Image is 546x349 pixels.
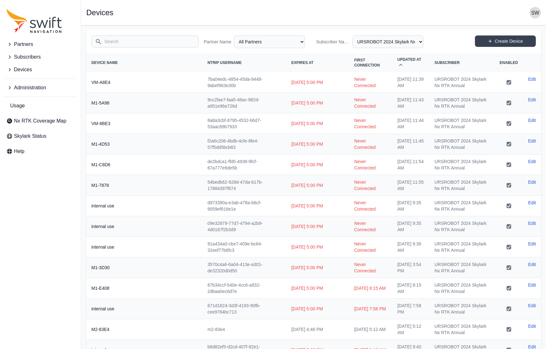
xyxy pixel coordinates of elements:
[349,216,392,237] td: Never Connected
[495,53,523,72] th: Enabled
[316,39,350,45] label: Subscriber Name
[4,115,77,127] a: Nx RTK Coverage Map
[86,175,202,196] th: M1-7878
[14,66,32,73] span: Devices
[4,38,77,51] button: Partners
[528,138,536,144] a: Edit
[286,175,349,196] td: [DATE] 5:00 PM
[528,158,536,165] a: Edit
[86,93,202,113] th: M1-5A98
[86,113,202,134] th: VM-8BE3
[430,175,495,196] td: URSROBOT 2024 Skylark Nx RTK Annual
[349,299,392,319] td: [DATE] 7:58 PM
[352,35,424,48] select: Subscriber
[204,39,231,45] label: Partner Name
[86,134,202,155] th: M1-4D53
[392,257,430,278] td: [DATE] 3:54 PM
[202,113,286,134] td: 8a8a3cbf-8795-4532-b6d7-53aac89b7933
[14,132,46,140] span: Skylark Status
[86,53,202,72] th: Device Name
[430,196,495,216] td: URSROBOT 2024 Skylark Nx RTK Annual
[286,155,349,175] td: [DATE] 5:00 PM
[349,93,392,113] td: Never Connected
[349,237,392,257] td: Never Connected
[4,99,77,112] a: Usage
[392,237,430,257] td: [DATE] 9:36 AM
[202,53,286,72] th: NTRIP Username
[392,319,430,340] td: [DATE] 5:12 AM
[430,155,495,175] td: URSROBOT 2024 Skylark Nx RTK Annual
[349,278,392,299] td: [DATE] 8:15 AM
[528,220,536,226] a: Edit
[86,299,202,319] th: internal use
[14,84,46,92] span: Administration
[4,130,77,143] a: Skylark Status
[349,134,392,155] td: Never Connected
[291,60,313,65] span: Expires At
[4,63,77,76] button: Devices
[349,257,392,278] td: Never Connected
[392,113,430,134] td: [DATE] 11:44 AM
[10,102,25,110] span: Usage
[430,299,495,319] td: URSROBOT 2024 Skylark Nx RTK Annual
[528,200,536,206] a: Edit
[430,319,495,340] td: URSROBOT 2024 Skylark Nx RTK Annual
[202,175,286,196] td: 54bedb62-928d-47da-b17b-17884397f874
[392,278,430,299] td: [DATE] 8:15 AM
[528,179,536,185] a: Edit
[392,175,430,196] td: [DATE] 11:55 AM
[354,58,380,67] span: First Connection
[14,117,66,125] span: Nx RTK Coverage Map
[430,257,495,278] td: URSROBOT 2024 Skylark Nx RTK Annual
[430,93,495,113] td: URSROBOT 2024 Skylark Nx RTK Annual
[475,35,536,47] a: Create Device
[349,196,392,216] td: Never Connected
[392,196,430,216] td: [DATE] 9:35 AM
[528,323,536,329] a: Edit
[86,216,202,237] th: internal use
[392,155,430,175] td: [DATE] 11:54 AM
[349,155,392,175] td: Never Connected
[14,41,33,48] span: Partners
[398,57,421,62] span: Updated At
[528,97,536,103] a: Edit
[202,196,286,216] td: d973390a-e3ab-478a-b6cf-9059ef616e1e
[392,134,430,155] td: [DATE] 11:45 AM
[530,7,541,18] img: user photo
[286,319,349,340] td: [DATE] 4:46 PM
[86,9,113,16] h1: Devices
[202,319,286,340] td: m2-83e4
[286,237,349,257] td: [DATE] 5:00 PM
[392,93,430,113] td: [DATE] 11:43 AM
[430,113,495,134] td: URSROBOT 2024 Skylark Nx RTK Annual
[234,35,305,48] select: Partner Name
[392,216,430,237] td: [DATE] 9:35 AM
[528,261,536,268] a: Edit
[86,237,202,257] th: internal use
[202,237,286,257] td: 91a434a0-cbe7-409e-bc64-32eef77b6fc3
[4,145,77,158] a: Help
[392,299,430,319] td: [DATE] 7:58 PM
[14,148,24,155] span: Help
[4,81,77,94] button: Administration
[528,76,536,82] a: Edit
[528,117,536,124] a: Edit
[14,53,41,61] span: Subscribers
[202,93,286,113] td: 9cc2fae7-faa5-46ac-982d-a951e96e726d
[286,278,349,299] td: [DATE] 5:00 PM
[430,216,495,237] td: URSROBOT 2024 Skylark Nx RTK Annual
[430,237,495,257] td: URSROBOT 2024 Skylark Nx RTK Annual
[202,216,286,237] td: 09e32879-77d7-4794-a2b9-4d0187f2b3d9
[86,72,202,93] th: VM-A8E4
[286,134,349,155] td: [DATE] 5:00 PM
[202,72,286,93] td: 7ba04edc-4854-45da-9448-9abef963e30b
[286,93,349,113] td: [DATE] 5:00 PM
[286,196,349,216] td: [DATE] 5:00 PM
[91,35,199,48] input: Search
[202,278,286,299] td: 87b34ccf-540e-4cc6-a932-2dbaa0ec6d7e
[286,257,349,278] td: [DATE] 5:00 PM
[528,302,536,309] a: Edit
[286,72,349,93] td: [DATE] 5:00 PM
[430,72,495,93] td: URSROBOT 2024 Skylark Nx RTK Annual
[86,319,202,340] th: M2-83E4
